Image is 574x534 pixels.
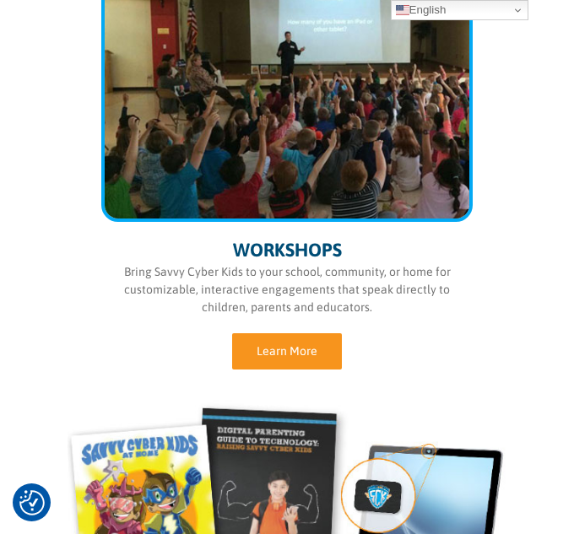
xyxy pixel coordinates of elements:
[233,239,342,261] span: WORKSHOPS
[396,3,409,17] img: en
[19,490,45,515] img: Revisit consent button
[257,344,317,359] span: Learn More
[101,263,473,316] p: Bring Savvy Cyber Kids to your school, community, or home for customizable, interactive engagemen...
[19,490,45,515] button: Consent Preferences
[232,333,342,369] a: Learn More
